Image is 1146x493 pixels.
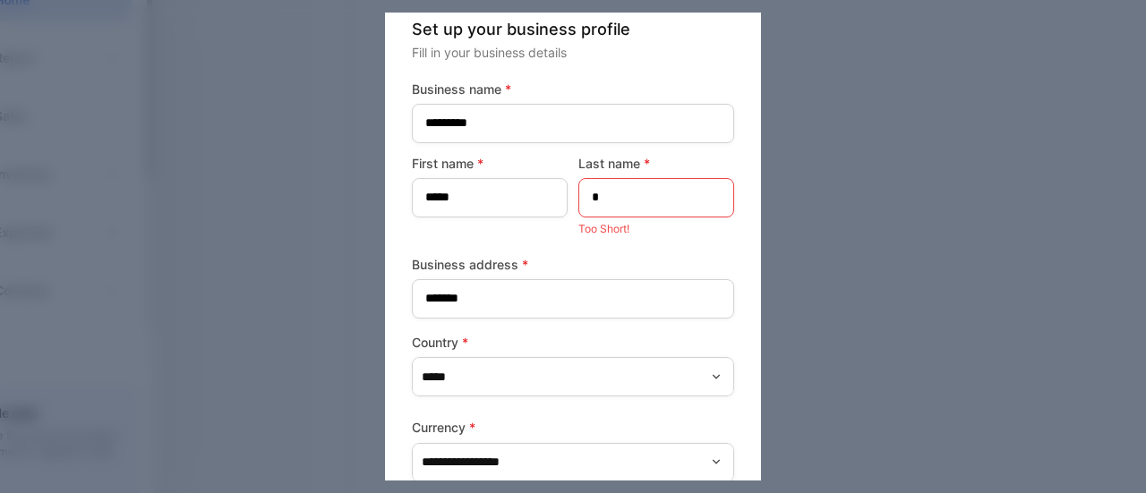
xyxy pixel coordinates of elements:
[412,154,568,173] label: First name
[412,17,734,41] p: Set up your business profile
[578,217,734,241] p: Too Short!
[578,154,734,173] label: Last name
[412,43,734,62] p: Fill in your business details
[412,333,734,352] label: Country
[412,418,734,437] label: Currency
[412,255,734,274] label: Business address
[412,80,734,98] label: Business name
